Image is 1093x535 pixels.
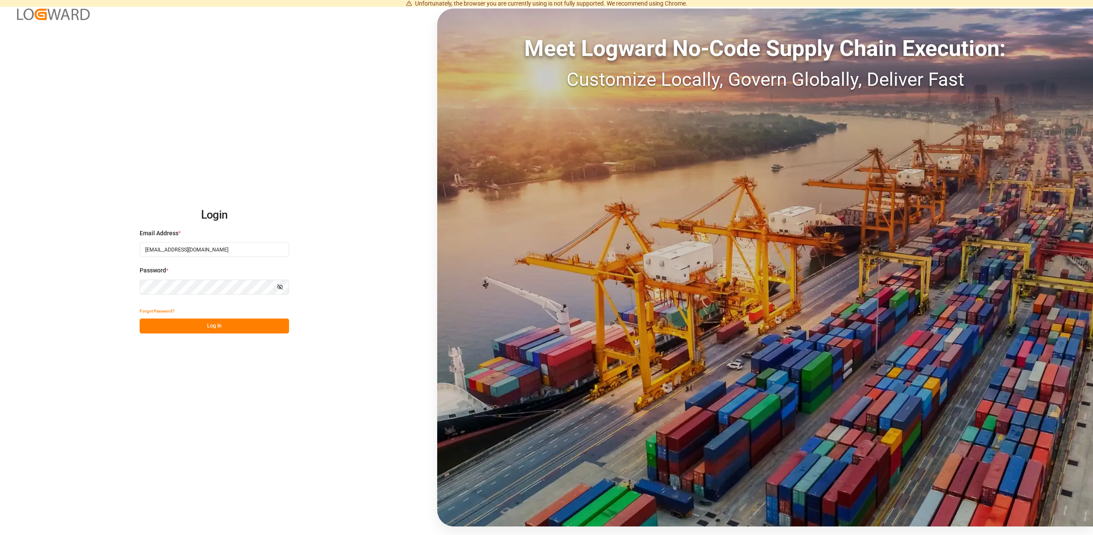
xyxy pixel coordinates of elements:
span: Email Address [140,229,178,238]
div: Customize Locally, Govern Globally, Deliver Fast [437,65,1093,94]
div: Meet Logward No-Code Supply Chain Execution: [437,32,1093,65]
button: Log In [140,319,289,333]
button: Forgot Password? [140,304,175,319]
h2: Login [140,202,289,229]
input: Enter your email [140,242,289,257]
span: Password [140,266,166,275]
img: Logward_new_orange.png [17,9,90,20]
